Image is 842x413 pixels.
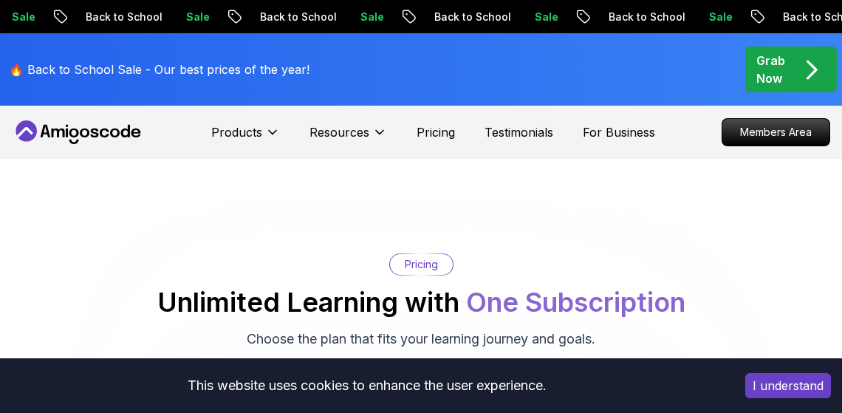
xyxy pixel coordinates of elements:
[317,10,364,24] p: Sale
[722,118,830,146] a: Members Area
[216,10,317,24] p: Back to School
[756,52,785,87] p: Grab Now
[211,123,262,141] p: Products
[143,10,190,24] p: Sale
[157,287,685,317] h2: Unlimited Learning with
[11,369,723,402] div: This website uses cookies to enhance the user experience.
[309,123,387,153] button: Resources
[466,286,685,318] span: One Subscription
[417,123,455,141] a: Pricing
[309,123,369,141] p: Resources
[739,10,840,24] p: Back to School
[42,10,143,24] p: Back to School
[583,123,655,141] a: For Business
[391,10,491,24] p: Back to School
[9,61,309,78] p: 🔥 Back to School Sale - Our best prices of the year!
[247,329,595,349] p: Choose the plan that fits your learning journey and goals.
[745,373,831,398] button: Accept cookies
[665,10,713,24] p: Sale
[211,123,280,153] button: Products
[405,257,438,272] p: Pricing
[485,123,553,141] a: Testimonials
[565,10,665,24] p: Back to School
[722,119,829,146] p: Members Area
[491,10,538,24] p: Sale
